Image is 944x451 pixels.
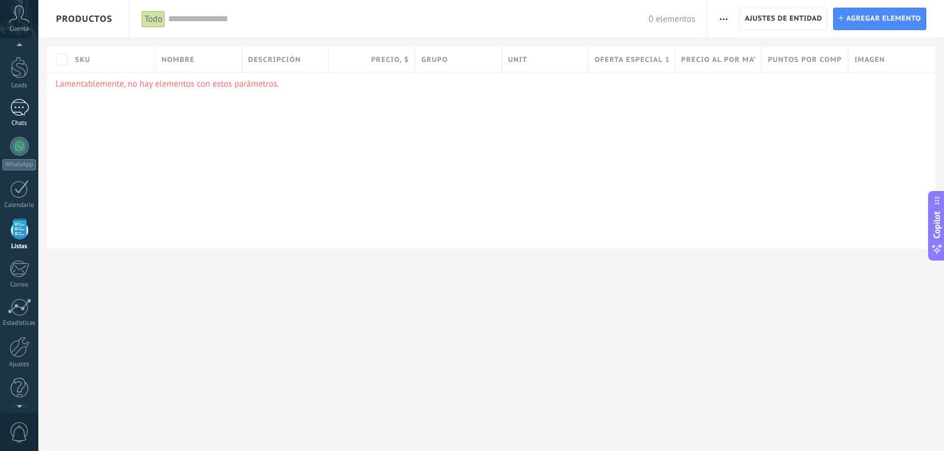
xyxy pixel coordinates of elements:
span: Ajustes de entidad [745,8,822,29]
div: Leads [2,82,37,90]
div: Calendario [2,202,37,209]
div: Correo [2,281,37,289]
span: Oferta especial 1 , $ [595,54,669,65]
span: Precio , $ [371,54,409,65]
div: Todo [142,11,166,28]
div: WhatsApp [2,159,36,170]
span: SKU [75,54,90,65]
span: 0 elementos [648,14,695,25]
button: Más [715,8,732,30]
span: Cuenta [9,25,29,33]
span: Descripción [248,54,301,65]
span: Precio al por mayor , $ [681,54,756,65]
span: Unit [508,54,527,65]
button: Ajustes de entidad [739,8,827,30]
span: Nombre [162,54,195,65]
span: Agregar elemento [846,8,921,29]
span: Copilot [931,211,943,238]
div: Chats [2,120,37,127]
div: Listas [2,243,37,251]
span: Puntos por compra [768,54,842,65]
p: Lamentablemente, no hay elementos con estos parámetros. [55,78,927,90]
span: Imagen [854,54,885,65]
div: Estadísticas [2,320,37,327]
div: Ajustes [2,361,37,368]
span: Grupo [421,54,448,65]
